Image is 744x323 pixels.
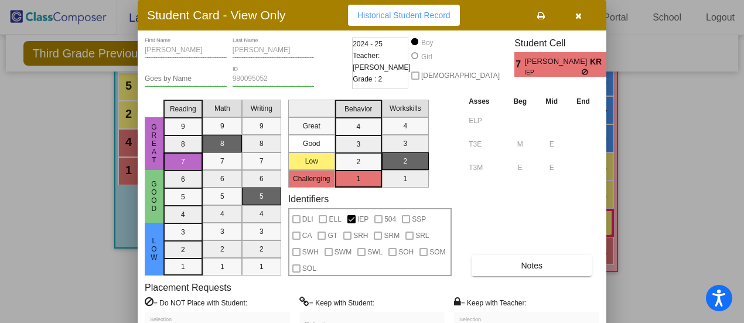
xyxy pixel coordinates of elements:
[353,38,383,50] span: 2024 - 25
[606,57,616,72] span: 1
[384,229,400,243] span: SRM
[454,297,527,308] label: = Keep with Teacher:
[412,212,426,226] span: SSP
[329,212,341,226] span: ELL
[302,212,313,226] span: DLI
[525,56,590,68] span: [PERSON_NAME]
[590,56,606,68] span: KR
[335,245,351,259] span: SWM
[567,95,599,108] th: End
[302,229,312,243] span: CA
[299,297,374,308] label: = Keep with Student:
[302,245,319,259] span: SWH
[288,193,329,205] label: Identifiers
[357,11,451,20] span: Historical Student Record
[357,212,368,226] span: IEP
[536,95,567,108] th: Mid
[469,159,501,176] input: assessment
[525,68,582,77] span: IEP
[302,261,316,276] span: SOL
[367,245,383,259] span: SWL
[147,8,286,22] h3: Student Card - View Only
[353,73,382,85] span: Grade : 2
[415,229,429,243] span: SRL
[145,282,231,293] label: Placement Requests
[466,95,504,108] th: Asses
[469,135,501,153] input: assessment
[348,5,460,26] button: Historical Student Record
[384,212,396,226] span: 504
[504,95,536,108] th: Beg
[353,50,411,73] span: Teacher: [PERSON_NAME]
[145,75,227,83] input: goes by name
[421,52,432,62] div: Girl
[149,237,159,261] span: Low
[421,69,500,83] span: [DEMOGRAPHIC_DATA]
[327,229,337,243] span: GT
[514,57,524,72] span: 7
[514,38,616,49] h3: Student Cell
[353,229,368,243] span: SRH
[521,261,542,270] span: Notes
[421,38,434,48] div: Boy
[398,245,414,259] span: SOH
[145,297,247,308] label: = Do NOT Place with Student:
[233,75,315,83] input: Enter ID
[469,112,501,130] input: assessment
[429,245,445,259] span: SOM
[149,180,159,213] span: Good
[472,255,592,276] button: Notes
[149,123,159,164] span: Great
